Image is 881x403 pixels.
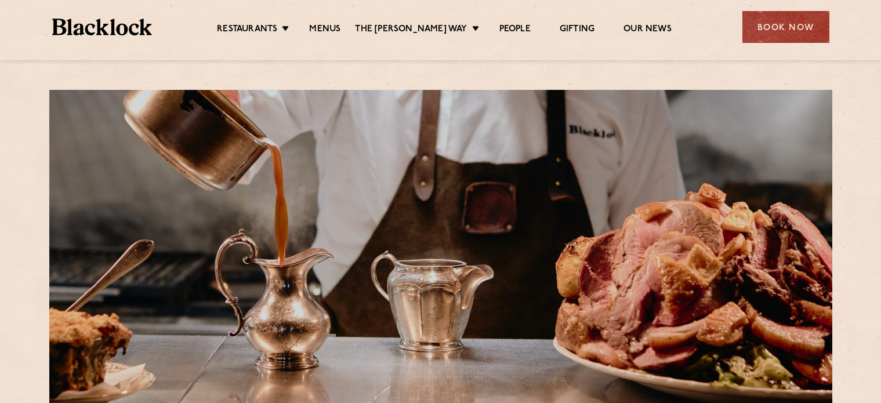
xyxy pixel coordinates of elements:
a: Our News [623,24,672,37]
a: Restaurants [217,24,277,37]
a: The [PERSON_NAME] Way [355,24,467,37]
a: Menus [309,24,340,37]
a: People [499,24,531,37]
img: BL_Textured_Logo-footer-cropped.svg [52,19,153,35]
div: Book Now [742,11,829,43]
a: Gifting [560,24,594,37]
